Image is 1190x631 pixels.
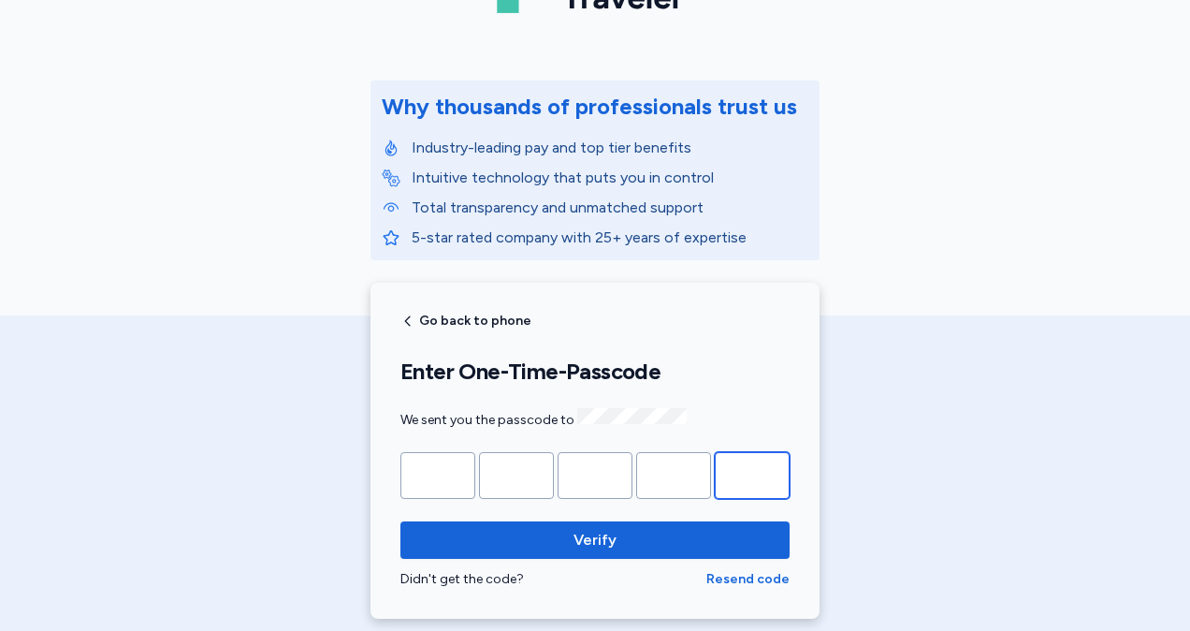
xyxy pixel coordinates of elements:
[715,452,790,499] input: Please enter OTP character 5
[382,92,797,122] div: Why thousands of professionals trust us
[412,167,808,189] p: Intuitive technology that puts you in control
[400,314,531,329] button: Go back to phone
[400,412,687,428] span: We sent you the passcode to
[412,197,808,219] p: Total transparency and unmatched support
[636,452,711,499] input: Please enter OTP character 4
[400,570,706,589] div: Didn't get the code?
[412,227,808,249] p: 5-star rated company with 25+ years of expertise
[400,452,475,499] input: Please enter OTP character 1
[479,452,554,499] input: Please enter OTP character 2
[412,137,808,159] p: Industry-leading pay and top tier benefits
[573,529,617,551] span: Verify
[558,452,632,499] input: Please enter OTP character 3
[419,315,531,328] span: Go back to phone
[400,521,790,559] button: Verify
[706,570,790,589] button: Resend code
[400,358,790,386] h1: Enter One-Time-Passcode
